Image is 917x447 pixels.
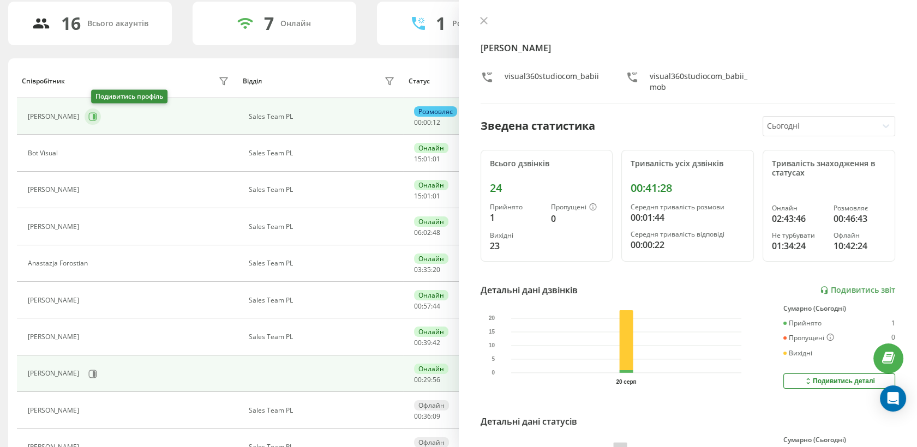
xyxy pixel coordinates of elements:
div: Open Intercom Messenger [880,385,906,412]
div: Зведена статистика [481,118,595,134]
div: Онлайн [414,290,448,300]
div: [PERSON_NAME] [28,297,82,304]
div: 1 [436,13,446,34]
div: Sales Team PL [249,407,398,414]
span: 00 [414,412,422,421]
div: : : [414,376,440,384]
div: : : [414,303,440,310]
div: Sales Team PL [249,223,398,231]
div: Sales Team PL [249,113,398,120]
text: 0 [492,370,495,376]
span: 57 [423,301,431,311]
div: : : [414,119,440,126]
span: 35 [423,265,431,274]
text: 20 [489,316,495,322]
div: 00:00:22 [631,238,745,251]
text: 5 [492,357,495,363]
span: 29 [423,375,431,384]
div: Не турбувати [772,232,824,239]
span: 36 [423,412,431,421]
div: Сумарно (Сьогодні) [783,305,895,312]
div: : : [414,339,440,347]
div: [PERSON_NAME] [28,113,82,120]
div: Тривалість усіх дзвінків [631,159,745,168]
div: [PERSON_NAME] [28,223,82,231]
div: Anastazja Forostian [28,259,91,267]
div: Співробітник [22,77,65,85]
div: Онлайн [280,19,311,28]
span: 03 [414,265,422,274]
div: Всього дзвінків [490,159,604,168]
div: Відділ [243,77,262,85]
div: Статус [409,77,430,85]
div: 10:42:24 [834,239,886,252]
div: : : [414,155,440,163]
span: 02 [423,228,431,237]
div: 00:46:43 [834,212,886,225]
div: Середня тривалість відповіді [631,231,745,238]
div: : : [414,192,440,200]
div: 7 [264,13,274,34]
div: 24 [490,182,604,195]
span: 39 [423,338,431,347]
span: 56 [433,375,440,384]
div: 00:01:44 [631,211,745,224]
div: 01:34:24 [772,239,824,252]
div: 0 [551,212,603,225]
span: 15 [414,154,422,164]
div: visual360studiocom_babii [505,71,599,93]
span: 00 [414,118,422,127]
span: 00 [414,338,422,347]
div: 0 [891,334,895,342]
div: 16 [61,13,81,34]
div: Детальні дані статусів [481,415,577,428]
h4: [PERSON_NAME] [481,41,896,55]
div: [PERSON_NAME] [28,370,82,377]
span: 01 [433,191,440,201]
div: 23 [490,239,542,252]
span: 00 [414,301,422,311]
div: Подивитись деталі [804,377,875,385]
span: 01 [423,191,431,201]
div: [PERSON_NAME] [28,333,82,341]
span: 06 [414,228,422,237]
div: Вихідні [783,349,812,357]
div: Офлайн [414,400,449,410]
span: 01 [423,154,431,164]
div: Онлайн [414,216,448,227]
span: 09 [433,412,440,421]
text: 15 [489,329,495,335]
text: 20 серп [616,379,636,385]
a: Подивитись звіт [820,286,895,295]
div: Прийнято [490,203,542,211]
div: Офлайн [834,232,886,239]
div: Всього акаунтів [87,19,148,28]
div: Онлайн [414,253,448,264]
span: 01 [433,154,440,164]
div: Детальні дані дзвінків [481,283,578,297]
span: 12 [433,118,440,127]
div: Sales Team PL [249,186,398,194]
div: Онлайн [414,180,448,190]
span: 00 [414,375,422,384]
div: 00:41:28 [631,182,745,195]
span: 00 [423,118,431,127]
div: : : [414,266,440,274]
div: Онлайн [772,204,824,212]
div: : : [414,413,440,420]
text: 10 [489,343,495,349]
div: Розмовляє [414,106,457,117]
div: Середня тривалість розмови [631,203,745,211]
span: 42 [433,338,440,347]
div: Подивитись профіль [91,90,167,104]
div: : : [414,229,440,237]
div: Bot Visual [28,149,61,157]
div: Розмовляє [834,204,886,212]
div: Sales Team PL [249,297,398,304]
div: Онлайн [414,327,448,337]
div: 02:43:46 [772,212,824,225]
div: Онлайн [414,143,448,153]
button: Подивитись деталі [783,373,895,389]
span: 20 [433,265,440,274]
div: Онлайн [414,364,448,374]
